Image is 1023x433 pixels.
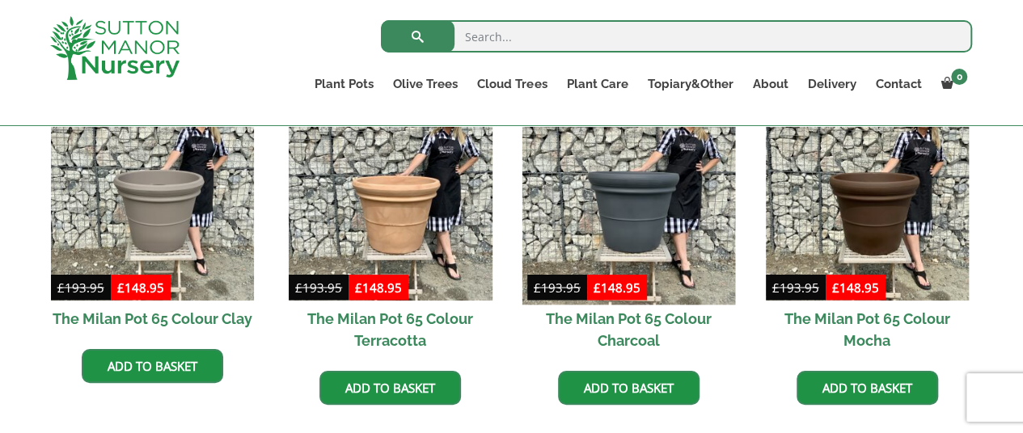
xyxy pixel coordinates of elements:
input: Search... [381,20,972,53]
img: The Milan Pot 65 Colour Mocha [766,97,969,300]
img: The Milan Pot 65 Colour Charcoal [522,92,736,305]
span: £ [117,279,125,295]
bdi: 193.95 [295,279,342,295]
bdi: 148.95 [594,279,640,295]
a: Sale! The Milan Pot 65 Colour Charcoal [527,97,730,358]
a: Olive Trees [383,73,467,95]
a: 0 [931,73,972,95]
img: The Milan Pot 65 Colour Clay [51,97,254,300]
h2: The Milan Pot 65 Colour Mocha [766,301,969,359]
a: About [742,73,797,95]
span: £ [295,279,302,295]
span: £ [534,279,541,295]
bdi: 193.95 [57,279,104,295]
a: Add to basket: “The Milan Pot 65 Colour Mocha” [797,371,938,405]
a: Add to basket: “The Milan Pot 65 Colour Terracotta” [319,371,461,405]
img: The Milan Pot 65 Colour Terracotta [289,97,492,300]
h2: The Milan Pot 65 Colour Charcoal [527,301,730,359]
a: Sale! The Milan Pot 65 Colour Terracotta [289,97,492,358]
a: Plant Pots [305,73,383,95]
span: £ [355,279,362,295]
a: Sale! The Milan Pot 65 Colour Clay [51,97,254,336]
a: Cloud Trees [467,73,556,95]
span: £ [594,279,601,295]
a: Add to basket: “The Milan Pot 65 Colour Clay” [82,349,223,383]
a: Sale! The Milan Pot 65 Colour Mocha [766,97,969,358]
a: Delivery [797,73,865,95]
bdi: 193.95 [772,279,819,295]
bdi: 148.95 [832,279,879,295]
span: £ [832,279,839,295]
span: £ [57,279,65,295]
a: Add to basket: “The Milan Pot 65 Colour Charcoal” [558,371,700,405]
h2: The Milan Pot 65 Colour Clay [51,301,254,337]
a: Contact [865,73,931,95]
span: £ [772,279,780,295]
bdi: 148.95 [117,279,164,295]
a: Topiary&Other [637,73,742,95]
img: logo [50,16,180,80]
h2: The Milan Pot 65 Colour Terracotta [289,301,492,359]
bdi: 148.95 [355,279,402,295]
span: 0 [951,69,967,85]
bdi: 193.95 [534,279,581,295]
a: Plant Care [556,73,637,95]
